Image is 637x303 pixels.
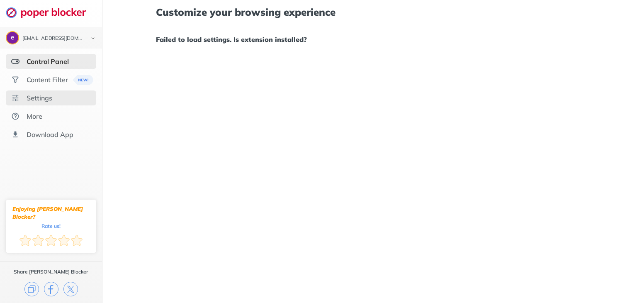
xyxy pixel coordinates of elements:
div: Settings [27,94,52,102]
img: copy.svg [24,282,39,296]
div: Control Panel [27,57,69,66]
img: about.svg [11,112,19,120]
div: Download App [27,130,73,139]
img: x.svg [63,282,78,296]
div: Enjoying [PERSON_NAME] Blocker? [12,205,90,221]
img: menuBanner.svg [73,75,93,85]
img: social.svg [11,76,19,84]
img: logo-webpage.svg [6,7,95,18]
img: features-selected.svg [11,57,19,66]
img: ACg8ocK35auLFOMPrBJrbB9bmDNRbuN5ywv1BNnX-Tmb1N6KkXIuZw=s96-c [7,32,18,44]
div: Share [PERSON_NAME] Blocker [14,269,88,275]
img: facebook.svg [44,282,58,296]
h1: Customize your browsing experience [156,7,584,17]
img: settings.svg [11,94,19,102]
div: Content Filter [27,76,68,84]
div: Rate us! [41,224,61,228]
img: download-app.svg [11,130,19,139]
div: More [27,112,42,120]
h1: Failed to load settings. Is extension installed? [156,34,584,45]
div: earthivyreception@gmail.com [22,36,84,42]
img: chevron-bottom-black.svg [88,34,98,43]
